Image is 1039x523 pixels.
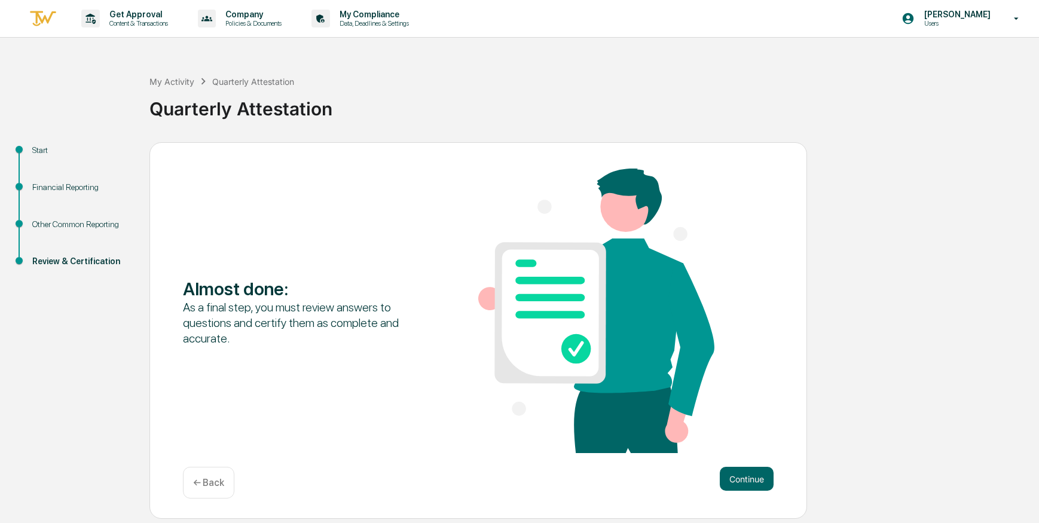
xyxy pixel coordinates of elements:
[216,19,288,27] p: Policies & Documents
[149,77,194,87] div: My Activity
[212,77,294,87] div: Quarterly Attestation
[915,10,997,19] p: [PERSON_NAME]
[100,19,174,27] p: Content & Transactions
[32,144,130,157] div: Start
[100,10,174,19] p: Get Approval
[330,19,415,27] p: Data, Deadlines & Settings
[720,467,774,491] button: Continue
[29,9,57,29] img: logo
[915,19,997,27] p: Users
[216,10,288,19] p: Company
[183,278,419,299] div: Almost done :
[330,10,415,19] p: My Compliance
[478,169,714,453] img: Almost done
[193,477,224,488] p: ← Back
[32,181,130,194] div: Financial Reporting
[149,88,1033,120] div: Quarterly Attestation
[183,299,419,346] div: As a final step, you must review answers to questions and certify them as complete and accurate.
[32,255,130,268] div: Review & Certification
[32,218,130,231] div: Other Common Reporting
